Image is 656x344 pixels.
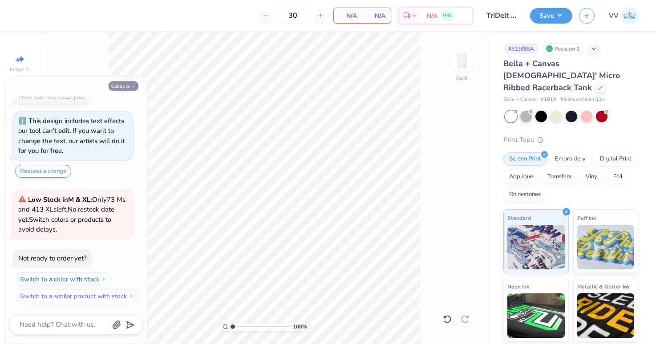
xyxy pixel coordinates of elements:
div: How can we help you? [18,92,87,101]
span: Standard [507,213,531,223]
span: N/A [427,11,437,20]
span: 100 % [293,323,307,331]
img: Switch to a color with stock [101,276,106,282]
span: Minimum Order: 12 + [561,96,605,104]
img: Via Villanueva [621,7,638,24]
button: Save [530,8,572,24]
input: – – [275,8,310,24]
button: Request a change [15,165,71,178]
div: Not ready to order yet? [18,254,87,263]
span: # 1019 [541,96,556,104]
div: Applique [503,170,539,184]
span: Only 73 Ms and 413 XLs left. Switch colors or products to avoid delays. [18,195,126,234]
img: Back [453,52,471,69]
span: Bella + Canvas [503,96,536,104]
div: Foil [607,170,628,184]
div: # 513655A [503,43,539,54]
span: N/A [368,11,385,20]
button: Collapse [109,81,138,91]
span: FREE [443,12,452,19]
span: Bella + Canvas [DEMOGRAPHIC_DATA]' Micro Ribbed Racerback Tank [503,58,620,93]
div: Embroidery [549,152,591,166]
button: Switch to a similar product with stock [15,289,139,303]
span: Puff Ink [577,213,596,223]
div: Transfers [542,170,577,184]
span: Metallic & Glitter Ink [577,282,630,291]
div: Digital Print [594,152,637,166]
div: This design includes text effects our tool can't edit. If you want to change the text, our artist... [18,116,125,156]
div: Rhinestones [503,188,547,201]
div: Screen Print [503,152,547,166]
span: Neon Ink [507,282,529,291]
div: Revision 2 [543,43,584,54]
span: No restock date yet. [18,205,114,224]
img: Puff Ink [577,225,635,269]
img: Metallic & Glitter Ink [577,293,635,338]
a: VV [609,7,638,24]
button: Switch to a color with stock [15,272,111,286]
img: Switch to a similar product with stock [129,293,134,299]
img: Neon Ink [507,293,565,338]
div: Back [456,74,468,82]
img: Standard [507,225,565,269]
div: Print Type [503,135,638,145]
span: N/A [339,11,357,20]
strong: Low Stock in M & XL : [28,195,92,204]
input: Untitled Design [480,7,523,24]
div: Vinyl [580,170,605,184]
span: Image AI [10,66,31,73]
span: VV [609,11,619,21]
